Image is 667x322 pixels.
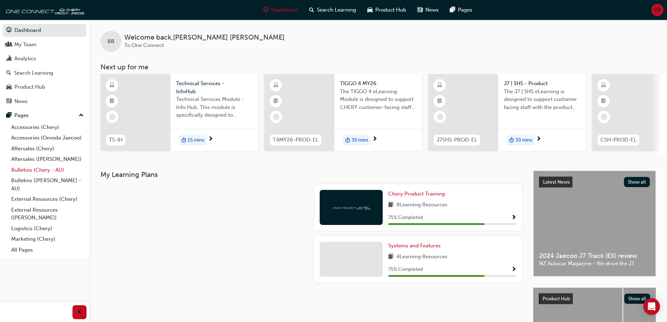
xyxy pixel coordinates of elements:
[100,171,522,179] h3: My Learning Plans
[417,6,423,14] span: news-icon
[14,83,45,91] div: Product Hub
[8,234,86,245] a: Marketing (Chery)
[3,22,86,109] button: DashboardMy TeamAnalyticsSearch LearningProduct HubNews
[543,179,570,185] span: Latest News
[372,136,377,143] span: next-icon
[3,109,86,122] button: Pages
[388,201,394,210] span: book-icon
[8,223,86,234] a: Logistics (Chery)
[511,213,516,222] button: Show Progress
[352,136,368,144] span: 30 mins
[511,265,516,274] button: Show Progress
[388,253,394,261] span: book-icon
[89,63,667,71] h3: Next up for me
[8,132,86,143] a: Accessories (Omoda Jaecoo)
[539,177,650,188] a: Latest NewsShow all
[4,3,84,17] img: oneconnect
[504,88,580,111] span: The J7 | SHS eLearning is designed to support customer facing staff with the product and sales in...
[176,80,252,95] span: Technical Services - InfoHub
[601,114,607,120] span: learningRecordVerb_NONE-icon
[511,267,516,273] span: Show Progress
[309,6,314,14] span: search-icon
[110,97,114,106] span: booktick-icon
[8,245,86,255] a: All Pages
[388,214,423,222] span: 75 % Completed
[539,260,650,268] span: NZ Autocar Magazine - We drive the J7.
[539,252,650,260] span: 2024 Jaecoo J7 Track (EX) review
[375,6,406,14] span: Product Hub
[208,136,213,143] span: next-icon
[624,177,650,187] button: Show all
[6,56,12,62] span: chart-icon
[3,95,86,108] a: News
[388,242,441,249] span: Systems and Features
[509,136,514,145] span: duration-icon
[601,81,606,90] span: learningResourceType_ELEARNING-icon
[362,3,412,17] a: car-iconProduct Hub
[643,298,660,315] div: Open Intercom Messenger
[539,293,650,304] a: Product HubShow all
[124,34,285,42] span: Welcome back , [PERSON_NAME] [PERSON_NAME]
[100,74,258,151] a: TS-IHTechnical Services - InfoHubTechnical Services Module - Info Hub. This module is specificall...
[6,27,12,34] span: guage-icon
[263,6,269,14] span: guage-icon
[428,74,586,151] a: J7SHS-PROD-ELJ7 | SHS - ProductThe J7 | SHS eLearning is designed to support customer facing staf...
[8,143,86,154] a: Aftersales (Chery)
[8,154,86,165] a: Aftersales ([PERSON_NAME])
[504,80,580,88] span: J7 | SHS - Product
[176,95,252,119] span: Technical Services Module - Info Hub. This module is specifically designed to address the require...
[425,6,439,14] span: News
[14,97,28,105] div: News
[651,4,663,16] button: BB
[388,266,423,274] span: 75 % Completed
[8,194,86,205] a: External Resources (Chery)
[388,191,445,197] span: Chery Product Training
[536,136,541,143] span: next-icon
[3,24,86,37] a: Dashboard
[14,41,36,49] div: My Team
[624,294,651,304] button: Show all
[450,6,455,14] span: pages-icon
[3,81,86,94] a: Product Hub
[8,205,86,223] a: External Resources ([PERSON_NAME])
[273,136,319,144] span: T4MY26-PROD-EL
[304,3,362,17] a: search-iconSearch Learning
[109,114,116,120] span: learningRecordVerb_NONE-icon
[14,55,36,63] div: Analytics
[458,6,472,14] span: Pages
[110,81,114,90] span: learningResourceType_ELEARNING-icon
[396,201,447,210] span: 8 Learning Resources
[8,175,86,194] a: Bulletins ([PERSON_NAME] - AU)
[511,215,516,221] span: Show Progress
[317,6,356,14] span: Search Learning
[600,136,637,144] span: CSH-PROD-EL
[601,97,606,106] span: booktick-icon
[654,6,661,14] span: BB
[515,136,532,144] span: 30 mins
[8,122,86,133] a: Accessories (Chery)
[437,114,443,120] span: learningRecordVerb_NONE-icon
[79,111,84,120] span: up-icon
[273,114,279,120] span: learningRecordVerb_NONE-icon
[437,97,442,106] span: booktick-icon
[188,136,204,144] span: 15 mins
[533,171,656,276] a: Latest NewsShow all2024 Jaecoo J7 Track (EX) reviewNZ Autocar Magazine - We drive the J7.
[437,136,477,144] span: J7SHS-PROD-EL
[437,81,442,90] span: learningResourceType_ELEARNING-icon
[181,136,186,145] span: duration-icon
[543,296,570,302] span: Product Hub
[273,81,278,90] span: learningResourceType_ELEARNING-icon
[14,111,29,119] div: Pages
[367,6,373,14] span: car-icon
[124,42,164,48] span: To One Connect
[6,42,12,48] span: people-icon
[6,70,11,76] span: search-icon
[340,88,416,111] span: The TIGGO 4 eLearning Module is designed to support CHERY customer-facing staff with the product ...
[3,38,86,51] a: My Team
[8,165,86,176] a: Bulletins (Chery - AU)
[264,74,422,151] a: T4MY26-PROD-ELTIGGO 4 MY26The TIGGO 4 eLearning Module is designed to support CHERY customer-faci...
[396,253,447,261] span: 4 Learning Resources
[77,308,82,317] span: prev-icon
